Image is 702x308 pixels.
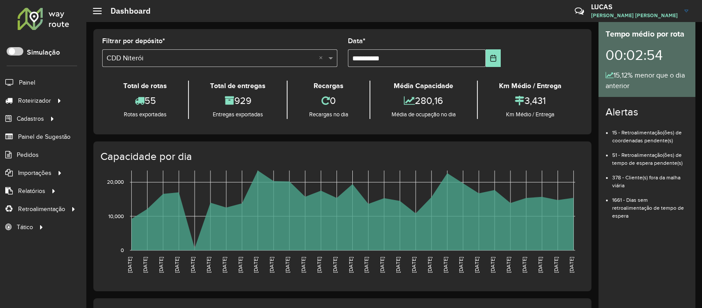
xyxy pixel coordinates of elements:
[253,257,259,273] text: [DATE]
[108,213,124,219] text: 10,000
[480,81,580,91] div: Km Médio / Entrega
[521,257,527,273] text: [DATE]
[373,91,475,110] div: 280,16
[18,186,45,196] span: Relatórios
[190,257,196,273] text: [DATE]
[363,257,369,273] text: [DATE]
[606,40,688,70] div: 00:02:54
[373,110,475,119] div: Média de ocupação no dia
[316,257,322,273] text: [DATE]
[612,122,688,145] li: 15 - Retroalimentação(ões) de coordenadas pendente(s)
[379,257,385,273] text: [DATE]
[373,81,475,91] div: Média Capacidade
[348,36,366,46] label: Data
[486,49,501,67] button: Choose Date
[570,2,589,21] a: Contato Rápido
[237,257,243,273] text: [DATE]
[612,145,688,167] li: 51 - Retroalimentação(ões) de tempo de espera pendente(s)
[290,81,367,91] div: Recargas
[18,132,70,141] span: Painel de Sugestão
[348,257,354,273] text: [DATE]
[591,3,678,11] h3: LUCAS
[480,110,580,119] div: Km Médio / Entrega
[174,257,180,273] text: [DATE]
[206,257,211,273] text: [DATE]
[591,11,678,19] span: [PERSON_NAME] [PERSON_NAME]
[17,223,33,232] span: Tático
[121,247,124,253] text: 0
[612,189,688,220] li: 1661 - Dias sem retroalimentação de tempo de espera
[19,78,35,87] span: Painel
[222,257,227,273] text: [DATE]
[506,257,511,273] text: [DATE]
[290,110,367,119] div: Recargas no dia
[284,257,290,273] text: [DATE]
[104,91,186,110] div: 55
[17,150,39,160] span: Pedidos
[191,91,284,110] div: 929
[158,257,164,273] text: [DATE]
[100,150,583,163] h4: Capacidade por dia
[300,257,306,273] text: [DATE]
[18,168,52,178] span: Importações
[27,47,60,58] label: Simulação
[443,257,448,273] text: [DATE]
[17,114,44,123] span: Cadastros
[104,81,186,91] div: Total de rotas
[569,257,574,273] text: [DATE]
[191,110,284,119] div: Entregas exportadas
[606,70,688,91] div: 15,12% menor que o dia anterior
[107,179,124,185] text: 20,000
[427,257,432,273] text: [DATE]
[142,257,148,273] text: [DATE]
[458,257,464,273] text: [DATE]
[18,204,65,214] span: Retroalimentação
[319,53,326,63] span: Clear all
[606,28,688,40] div: Tempo médio por rota
[395,257,401,273] text: [DATE]
[480,91,580,110] div: 3,431
[606,106,688,119] h4: Alertas
[18,96,51,105] span: Roteirizador
[612,167,688,189] li: 378 - Cliente(s) fora da malha viária
[191,81,284,91] div: Total de entregas
[553,257,559,273] text: [DATE]
[332,257,338,273] text: [DATE]
[490,257,495,273] text: [DATE]
[269,257,274,273] text: [DATE]
[537,257,543,273] text: [DATE]
[102,6,151,16] h2: Dashboard
[127,257,133,273] text: [DATE]
[411,257,417,273] text: [DATE]
[102,36,165,46] label: Filtrar por depósito
[104,110,186,119] div: Rotas exportadas
[474,257,480,273] text: [DATE]
[290,91,367,110] div: 0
